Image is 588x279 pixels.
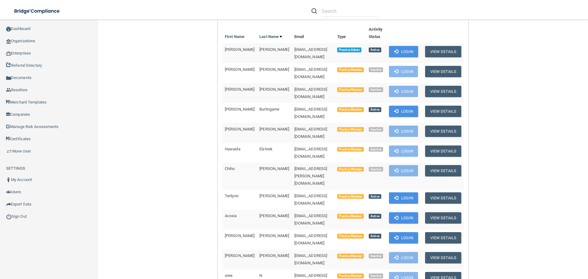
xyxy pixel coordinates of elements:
[389,192,418,204] button: Login
[294,47,327,59] span: [EMAIL_ADDRESS][DOMAIN_NAME]
[294,166,327,186] span: [EMAIL_ADDRESS][PERSON_NAME][DOMAIN_NAME]
[369,47,381,52] span: Active
[6,190,11,194] img: icon-users.e205127d.png
[225,147,240,151] span: Hawaida
[259,87,289,92] span: [PERSON_NAME]
[425,212,461,224] button: View Details
[294,233,327,245] span: [EMAIL_ADDRESS][DOMAIN_NAME]
[9,5,66,17] img: bridge_compliance_login_screen.278c3ca4.svg
[225,127,254,131] span: [PERSON_NAME]
[225,253,254,258] span: [PERSON_NAME]
[425,66,461,77] button: View Details
[389,106,418,117] button: Login
[337,254,364,258] span: Practice Member
[337,67,364,72] span: Practice Member
[425,145,461,157] button: View Details
[369,167,383,172] span: Inactive
[425,165,461,176] button: View Details
[6,214,12,219] img: ic_power_dark.7ecde6b1.png
[6,39,11,44] img: organization-icon.f8decf85.png
[6,27,11,32] img: ic_dashboard_dark.d01f4a41.png
[425,106,461,117] button: View Details
[337,127,364,132] span: Practice Member
[369,87,383,92] span: Inactive
[259,253,289,258] span: [PERSON_NAME]
[322,6,378,17] input: Search
[425,192,461,204] button: View Details
[259,107,279,111] span: Burlingame
[389,212,418,224] button: Login
[225,67,254,72] span: [PERSON_NAME]
[6,51,11,56] img: enterprise.0d942306.png
[225,273,232,278] span: sree
[259,273,262,278] span: N
[259,194,289,198] span: [PERSON_NAME]
[225,166,235,171] span: Chiho
[425,232,461,243] button: View Details
[294,213,327,225] span: [EMAIL_ADDRESS][DOMAIN_NAME]
[337,87,364,92] span: Practice Member
[259,233,289,238] span: [PERSON_NAME]
[225,87,254,92] span: [PERSON_NAME]
[335,23,366,43] th: Type
[337,47,361,52] span: Practice Admin
[294,194,327,205] span: [EMAIL_ADDRESS][DOMAIN_NAME]
[6,88,11,92] img: ic_reseller.de258add.png
[482,236,581,260] iframe: Drift Widget Chat Controller
[225,194,239,198] span: Terilynn
[369,234,381,239] span: Active
[6,148,12,154] img: briefcase.64adab9b.png
[337,147,364,152] span: Practice Member
[337,234,364,239] span: Practice Member
[225,33,244,40] a: First Name
[389,86,418,97] button: Login
[425,46,461,57] button: View Details
[425,126,461,137] button: View Details
[389,165,418,176] button: Login
[337,194,364,199] span: Practice Member
[389,66,418,77] button: Login
[6,76,11,81] img: icon-documents.8dae5593.png
[389,126,418,137] button: Login
[259,213,289,218] span: [PERSON_NAME]
[6,202,11,207] img: icon-export.b9366987.png
[294,67,327,79] span: [EMAIL_ADDRESS][DOMAIN_NAME]
[6,165,25,172] label: SETTINGS
[425,252,461,263] button: View Details
[337,214,364,219] span: Practice Member
[369,67,383,72] span: Inactive
[389,252,418,263] button: Login
[259,47,289,52] span: [PERSON_NAME]
[294,127,327,139] span: [EMAIL_ADDRESS][DOMAIN_NAME]
[369,147,383,152] span: Inactive
[369,254,383,258] span: Inactive
[369,107,381,112] span: Active
[225,47,254,52] span: [PERSON_NAME]
[294,107,327,119] span: [EMAIL_ADDRESS][DOMAIN_NAME]
[337,167,364,172] span: Practice Member
[259,147,273,151] span: Elshrek
[337,107,364,112] span: Practice Member
[369,273,383,278] span: Inactive
[389,145,418,157] button: Login
[366,23,386,43] th: Activity Status
[337,273,364,278] span: Practice Member
[311,8,317,14] img: ic-search.3b580494.png
[369,214,381,219] span: Active
[225,107,254,111] span: [PERSON_NAME]
[369,127,383,132] span: Inactive
[294,147,327,159] span: [EMAIL_ADDRESS][DOMAIN_NAME]
[294,253,327,265] span: [EMAIL_ADDRESS][DOMAIN_NAME]
[389,46,418,57] button: Login
[369,194,381,199] span: Active
[389,232,418,243] button: Login
[225,233,254,238] span: [PERSON_NAME]
[259,67,289,72] span: [PERSON_NAME]
[292,23,335,43] th: Email
[225,213,237,218] span: Acosia
[259,127,289,131] span: [PERSON_NAME]
[6,177,11,182] img: ic_user_dark.df1a06c3.png
[425,86,461,97] button: View Details
[294,87,327,99] span: [EMAIL_ADDRESS][DOMAIN_NAME]
[259,33,282,40] a: Last Name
